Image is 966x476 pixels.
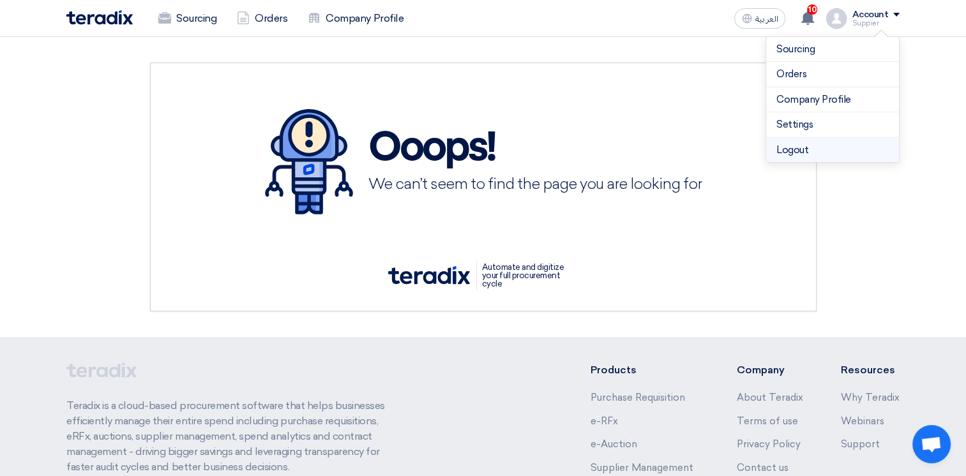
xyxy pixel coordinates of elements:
[736,392,803,403] a: About Teradix
[265,109,353,214] img: 404.svg
[841,362,900,378] li: Resources
[736,462,788,473] a: Contact us
[776,93,889,107] a: Company Profile
[734,8,785,29] button: العربية
[591,438,637,450] a: e-Auction
[66,10,133,25] img: Teradix logo
[591,392,685,403] a: Purchase Requisition
[841,415,884,427] a: Webinars
[591,362,698,378] li: Products
[912,425,951,463] div: Open chat
[368,128,702,169] h1: Ooops!
[476,260,578,290] p: Automate and digitize your full procurement cycle
[852,10,888,20] div: Account
[852,20,900,27] div: Suppier
[298,4,414,33] a: Company Profile
[736,415,797,427] a: Terms of use
[148,4,227,33] a: Sourcing
[227,4,298,33] a: Orders
[388,266,470,284] img: tx_logo.svg
[841,438,880,450] a: Support
[841,392,900,403] a: Why Teradix
[766,138,899,163] li: Logout
[807,4,817,15] span: 10
[776,117,889,132] a: Settings
[591,415,618,427] a: e-RFx
[755,15,778,24] span: العربية
[826,8,847,29] img: profile_test.png
[736,362,803,378] li: Company
[776,42,889,57] a: Sourcing
[591,462,693,473] a: Supplier Management
[66,398,400,475] p: Teradix is a cloud-based procurement software that helps businesses efficiently manage their enti...
[736,438,800,450] a: Privacy Policy
[776,67,889,82] a: Orders
[368,178,702,192] h3: We can’t seem to find the page you are looking for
